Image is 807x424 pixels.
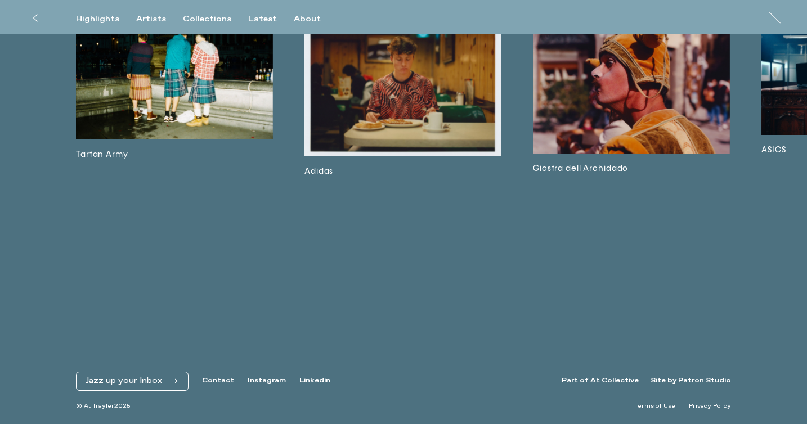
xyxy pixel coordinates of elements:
a: Instagram [248,376,286,386]
a: Linkedin [299,376,330,386]
div: Artists [136,14,166,24]
button: Latest [248,14,294,24]
button: About [294,14,338,24]
a: Terms of Use [634,402,675,411]
button: Highlights [76,14,136,24]
a: Contact [202,376,234,386]
h3: Giostra dell Archidado [533,163,730,175]
span: © At Trayler 2025 [76,402,131,411]
span: Jazz up your Inbox [86,376,162,386]
div: Highlights [76,14,119,24]
div: About [294,14,321,24]
div: Collections [183,14,231,24]
a: Part of At Collective [562,376,639,386]
button: Jazz up your Inbox [86,376,179,386]
button: Artists [136,14,183,24]
button: Collections [183,14,248,24]
a: Site by Patron Studio [651,376,731,386]
h3: Adidas [304,165,501,178]
div: Latest [248,14,277,24]
a: Privacy Policy [689,402,731,411]
h3: Tartan Army [76,148,273,161]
